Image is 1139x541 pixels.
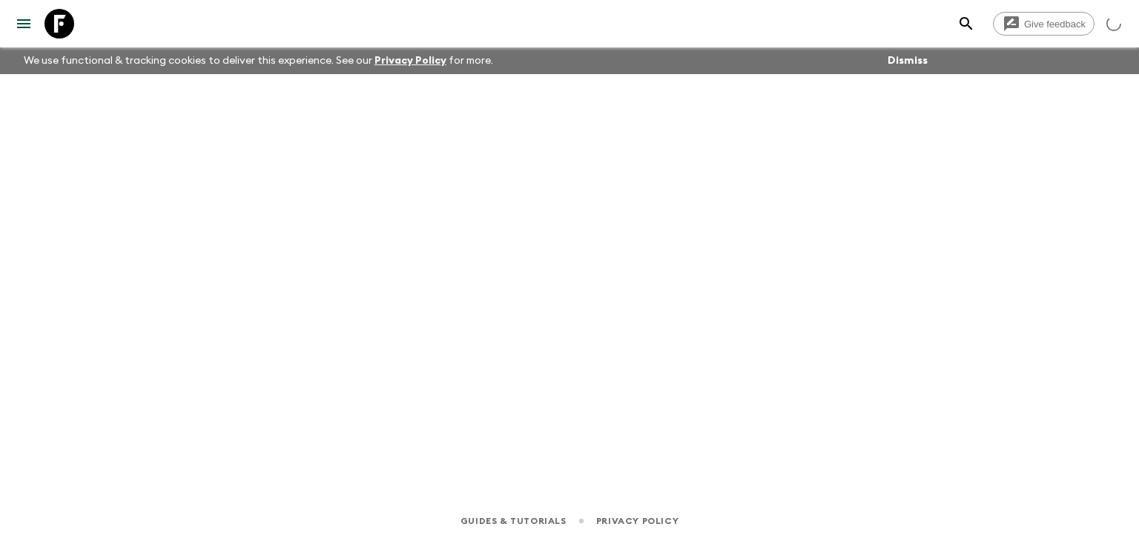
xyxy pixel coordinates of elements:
[951,9,981,39] button: search adventures
[993,12,1095,36] a: Give feedback
[1016,19,1094,30] span: Give feedback
[460,513,567,529] a: Guides & Tutorials
[9,9,39,39] button: menu
[18,47,499,74] p: We use functional & tracking cookies to deliver this experience. See our for more.
[596,513,679,529] a: Privacy Policy
[884,50,931,71] button: Dismiss
[374,56,446,66] a: Privacy Policy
